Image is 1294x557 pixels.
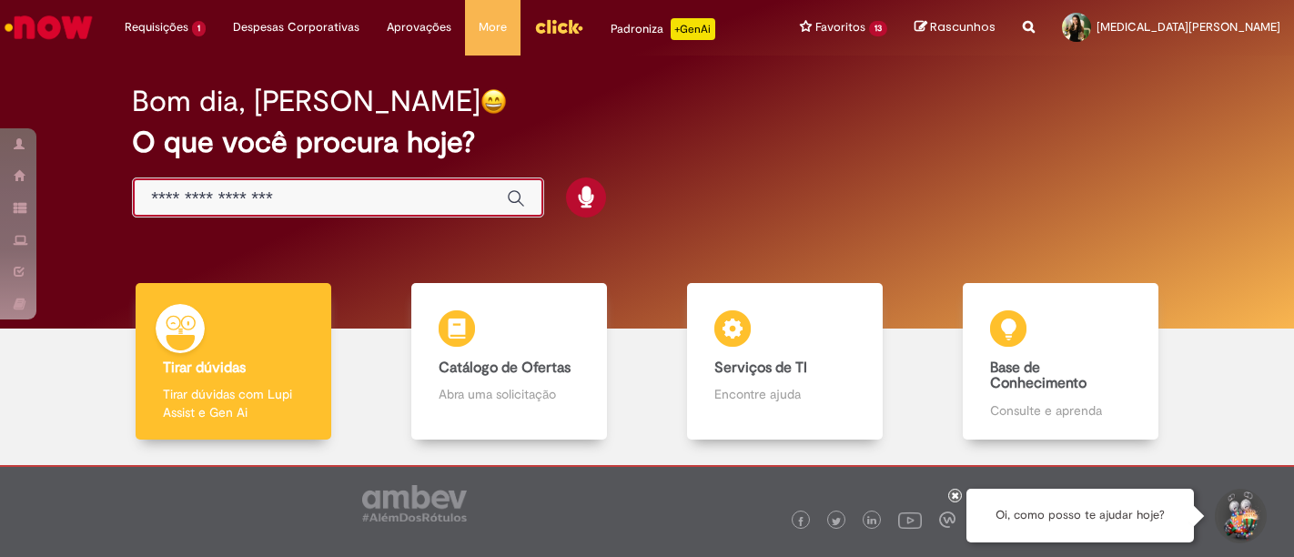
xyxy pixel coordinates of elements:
p: Consulte e aprenda [990,401,1130,420]
img: logo_footer_twitter.png [832,517,841,526]
img: ServiceNow [2,9,96,46]
span: Requisições [125,18,188,36]
span: Aprovações [387,18,451,36]
span: Rascunhos [930,18,996,35]
div: Padroniza [611,18,715,40]
span: 1 [192,21,206,36]
img: logo_footer_workplace.png [939,511,955,528]
img: happy-face.png [480,88,507,115]
p: +GenAi [671,18,715,40]
span: Despesas Corporativas [233,18,359,36]
a: Rascunhos [915,19,996,36]
a: Serviços de TI Encontre ajuda [647,283,923,441]
h2: Bom dia, [PERSON_NAME] [132,86,480,117]
b: Catálogo de Ofertas [439,359,571,377]
p: Encontre ajuda [714,385,854,403]
h2: O que você procura hoje? [132,127,1162,158]
b: Base de Conhecimento [990,359,1087,393]
span: 13 [869,21,887,36]
b: Serviços de TI [714,359,807,377]
a: Catálogo de Ofertas Abra uma solicitação [371,283,647,441]
a: Base de Conhecimento Consulte e aprenda [923,283,1198,441]
img: click_logo_yellow_360x200.png [534,13,583,40]
p: Tirar dúvidas com Lupi Assist e Gen Ai [163,385,303,421]
button: Iniciar Conversa de Suporte [1212,489,1267,543]
div: Oi, como posso te ajudar hoje? [966,489,1194,542]
img: logo_footer_linkedin.png [867,516,876,527]
img: logo_footer_ambev_rotulo_gray.png [362,485,467,522]
span: Favoritos [815,18,865,36]
span: More [479,18,507,36]
img: logo_footer_facebook.png [796,517,805,526]
a: Tirar dúvidas Tirar dúvidas com Lupi Assist e Gen Ai [96,283,371,441]
b: Tirar dúvidas [163,359,246,377]
span: [MEDICAL_DATA][PERSON_NAME] [1097,19,1280,35]
img: logo_footer_youtube.png [898,508,922,532]
p: Abra uma solicitação [439,385,579,403]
